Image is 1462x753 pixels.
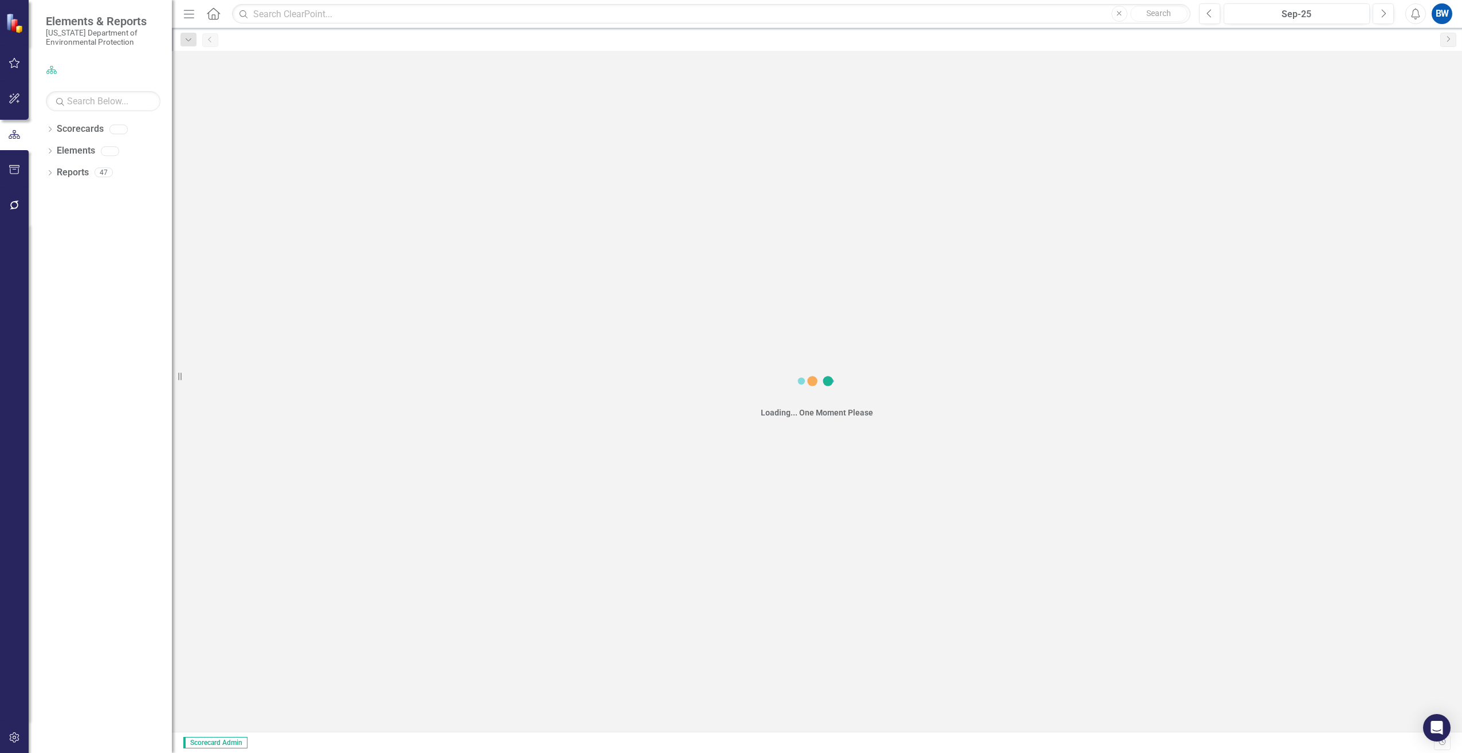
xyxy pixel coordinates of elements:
small: [US_STATE] Department of Environmental Protection [46,28,160,47]
input: Search Below... [46,91,160,111]
button: Search [1130,6,1188,22]
input: Search ClearPoint... [232,4,1190,24]
span: Scorecard Admin [183,737,247,748]
button: BW [1432,3,1452,24]
span: Search [1146,9,1171,18]
img: ClearPoint Strategy [6,13,26,33]
div: Sep-25 [1228,7,1366,21]
a: Scorecards [57,123,104,136]
div: Open Intercom Messenger [1423,714,1451,742]
a: Reports [57,166,89,179]
button: Sep-25 [1224,3,1370,24]
div: Loading... One Moment Please [761,407,873,418]
span: Elements & Reports [46,14,160,28]
div: 47 [95,168,113,178]
a: Elements [57,144,95,158]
